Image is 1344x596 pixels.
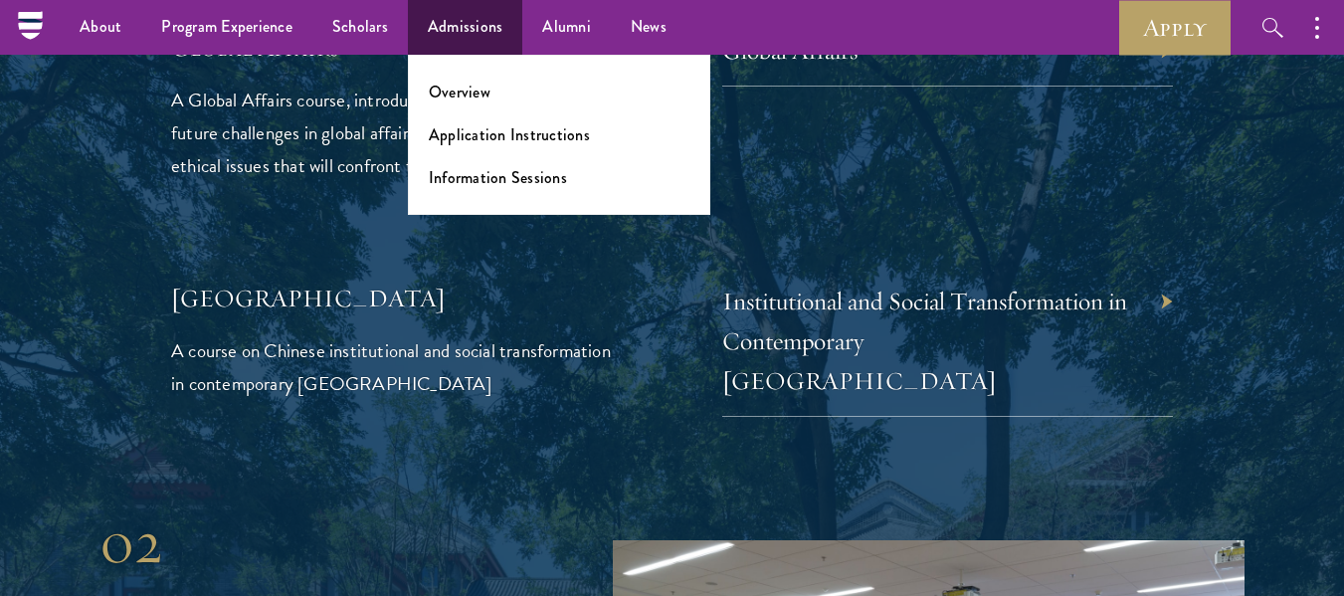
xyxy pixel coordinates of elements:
a: Institutional and Social Transformation in Contemporary [GEOGRAPHIC_DATA] [722,286,1127,396]
p: A Global Affairs course, introducing Scholars to current and future challenges in global affairs,... [171,84,623,182]
a: Information Sessions [429,166,567,189]
div: 02 [99,506,553,578]
a: Overview [429,81,490,103]
a: Application Instructions [429,123,590,146]
h5: [GEOGRAPHIC_DATA] [171,282,623,315]
a: Global Affairs [722,35,858,66]
p: A course on Chinese institutional and social transformation in contemporary [GEOGRAPHIC_DATA] [171,334,623,400]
